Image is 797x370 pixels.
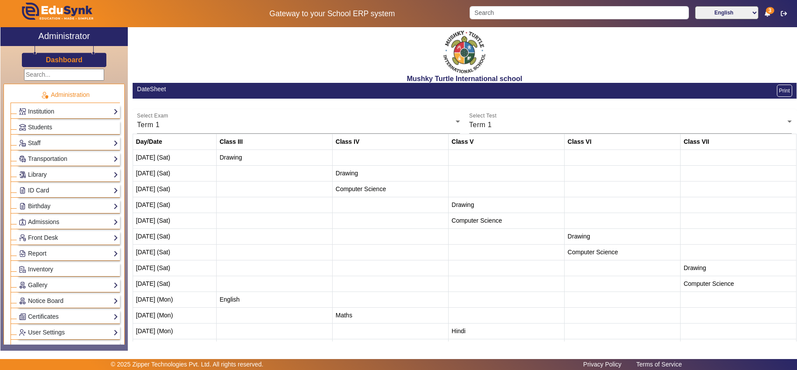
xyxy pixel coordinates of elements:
span: Drawing [568,233,590,240]
p: Administration [11,90,120,100]
span: Drawing [220,154,242,161]
td: [DATE] (Sat) [133,181,216,197]
a: Administrator [0,27,128,46]
th: Class VI [564,134,680,150]
span: 3 [766,7,774,14]
span: Computer Science [568,249,618,256]
span: Inventory [28,266,53,273]
td: [DATE] (Sat) [133,260,216,276]
input: Search... [24,69,104,81]
h3: Dashboard [46,56,83,64]
td: [DATE] (Sat) [133,213,216,229]
mat-label: Select Exam [137,113,168,119]
td: [DATE] (Sat) [133,197,216,213]
a: Students [19,122,118,132]
h5: Gateway to your School ERP system [204,9,460,18]
span: Students [28,124,52,131]
span: Computer Science [452,217,502,224]
h2: Mushky Turtle International school [133,75,797,83]
th: Class III [216,134,332,150]
th: Class V [448,134,564,150]
span: Term 1 [469,121,492,128]
span: Computer Science [336,185,386,192]
button: Print [777,85,792,97]
a: Privacy Policy [579,359,626,370]
mat-label: Select Test [469,113,497,119]
th: Class IV [332,134,448,150]
td: [DATE] (Sat) [133,166,216,181]
th: Class VII [680,134,796,150]
input: Search [470,6,689,19]
td: [DATE] (Mon) [133,308,216,324]
span: Hindi [452,327,466,334]
td: [DATE] (Mon) [133,292,216,308]
td: [DATE] (Mon) [133,324,216,339]
span: Maths [336,312,352,319]
a: Dashboard [46,55,83,64]
td: [DATE] (Sat) [133,245,216,260]
span: Term 1 [137,121,160,128]
th: Day/Date [133,134,216,150]
img: Students.png [19,124,26,131]
div: DateSheet [137,85,460,94]
span: Drawing [452,201,474,208]
img: f2cfa3ea-8c3d-4776-b57d-4b8cb03411bc [442,29,486,75]
a: Terms of Service [632,359,686,370]
h2: Administrator [39,31,90,41]
img: Inventory.png [19,266,26,273]
td: [DATE] (Sat) [133,150,216,166]
a: Inventory [19,264,118,274]
td: [DATE] (Sat) [133,276,216,292]
img: Administration.png [41,91,49,99]
span: Drawing [684,264,706,271]
p: © 2025 Zipper Technologies Pvt. Ltd. All rights reserved. [111,360,263,369]
span: Drawing [336,170,358,177]
td: [DATE] (Mon) [133,339,216,355]
span: English [220,296,240,303]
span: Computer Science [684,280,734,287]
td: [DATE] (Sat) [133,229,216,245]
